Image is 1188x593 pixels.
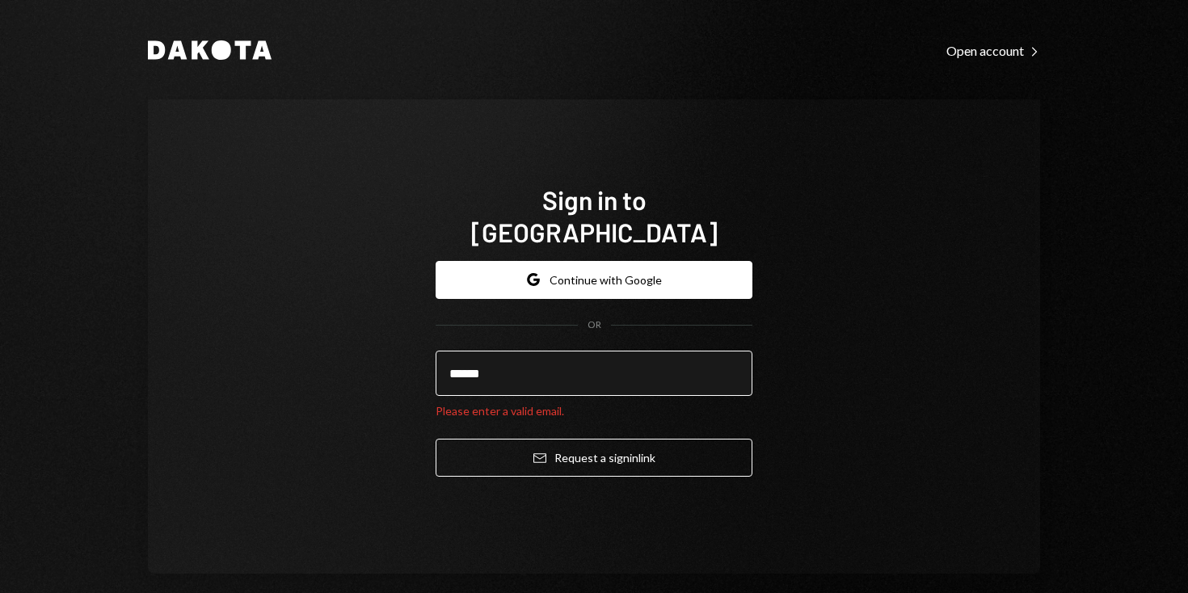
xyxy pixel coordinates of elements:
[436,183,752,248] h1: Sign in to [GEOGRAPHIC_DATA]
[436,261,752,299] button: Continue with Google
[436,402,752,419] div: Please enter a valid email.
[436,439,752,477] button: Request a signinlink
[588,318,601,332] div: OR
[946,41,1040,59] a: Open account
[946,43,1040,59] div: Open account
